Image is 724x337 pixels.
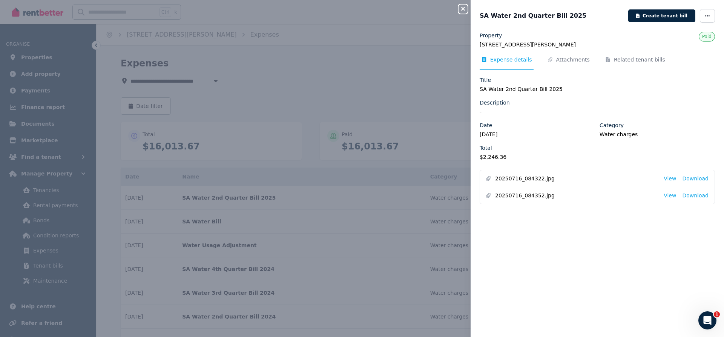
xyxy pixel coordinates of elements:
[556,56,590,63] span: Attachments
[480,153,595,161] legend: $2,246.36
[600,122,624,129] label: Category
[480,108,715,115] legend: -
[495,175,658,182] span: 20250716_084322.jpg
[698,311,716,329] iframe: Intercom live chat
[664,192,676,199] a: View
[682,175,709,182] a: Download
[480,144,492,152] label: Total
[480,131,595,138] legend: [DATE]
[480,56,715,70] nav: Tabs
[480,99,510,106] label: Description
[480,32,502,39] label: Property
[702,34,712,39] span: Paid
[480,76,491,84] label: Title
[614,56,665,63] span: Related tenant bills
[480,85,715,93] legend: SA Water 2nd Quarter Bill 2025
[495,192,658,199] span: 20250716_084352.jpg
[480,11,586,20] span: SA Water 2nd Quarter Bill 2025
[682,192,709,199] a: Download
[628,9,695,22] button: Create tenant bill
[714,311,720,317] span: 1
[490,56,532,63] span: Expense details
[664,175,676,182] a: View
[480,122,492,129] label: Date
[600,131,715,138] legend: Water charges
[480,41,715,48] legend: [STREET_ADDRESS][PERSON_NAME]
